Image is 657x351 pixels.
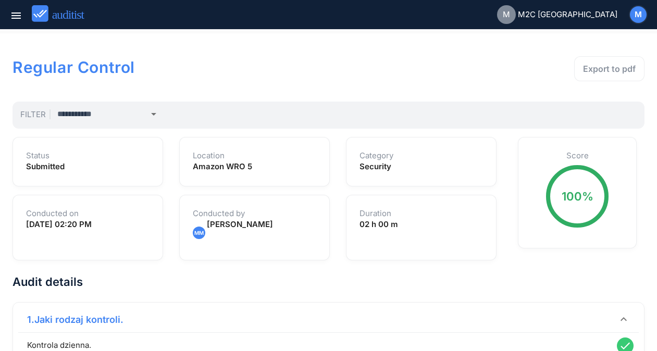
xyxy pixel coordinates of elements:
[193,208,316,219] h1: Conducted by
[574,56,644,81] button: Export to pdf
[360,151,483,161] h1: Category
[531,151,623,161] h1: Score
[518,9,617,21] span: M2C [GEOGRAPHIC_DATA]
[360,208,483,219] h1: Duration
[20,109,51,119] span: Filter
[635,9,642,21] span: M
[193,151,316,161] h1: Location
[360,161,391,171] strong: Security
[26,208,150,219] h1: Conducted on
[147,108,160,120] i: arrow_drop_down
[194,227,204,239] span: MM
[10,9,22,22] i: menu
[27,314,123,325] strong: 1.Jaki rodzaj kontroli.
[360,219,398,229] strong: 02 h 00 m
[207,219,273,229] span: [PERSON_NAME]
[503,9,510,21] span: M
[629,5,648,24] button: M
[26,161,65,171] strong: Submitted
[26,219,92,229] strong: [DATE] 02:20 PM
[13,273,644,290] h2: Audit details
[193,161,252,171] strong: Amazon WRO 5
[562,188,593,205] div: 100%
[583,62,636,75] div: Export to pdf
[26,151,150,161] h1: Status
[13,56,392,78] h1: Regular Control
[32,5,94,22] img: auditist_logo_new.svg
[617,313,630,325] i: keyboard_arrow_down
